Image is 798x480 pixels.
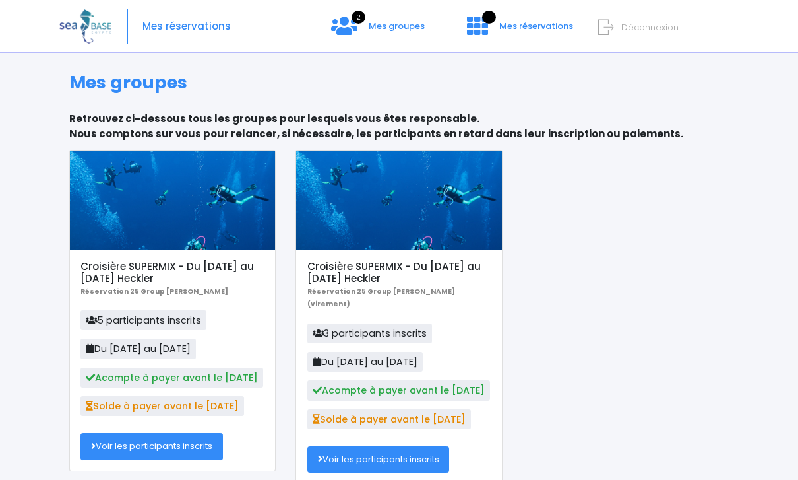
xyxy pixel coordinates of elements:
[369,20,425,32] span: Mes groupes
[321,24,435,37] a: 2 Mes groupes
[307,446,450,473] a: Voir les participants inscrits
[499,20,573,32] span: Mes réservations
[80,433,223,460] a: Voir les participants inscrits
[80,396,244,416] span: Solde à payer avant le [DATE]
[621,21,679,34] span: Déconnexion
[307,352,423,372] span: Du [DATE] au [DATE]
[80,261,264,285] h5: Croisière SUPERMIX - Du [DATE] au [DATE] Heckler
[307,409,471,429] span: Solde à payer avant le [DATE]
[80,339,196,359] span: Du [DATE] au [DATE]
[80,287,228,296] b: Réservation 25 Group [PERSON_NAME]
[69,112,729,141] p: Retrouvez ci-dessous tous les groupes pour lesquels vous êtes responsable. Nous comptons sur vous...
[80,310,206,330] span: 5 participants inscrits
[352,11,365,24] span: 2
[307,324,433,343] span: 3 participants inscrits
[307,380,490,400] span: Acompte à payer avant le [DATE]
[307,287,455,310] b: Réservation 25 Group [PERSON_NAME] (virement)
[456,24,581,37] a: 1 Mes réservations
[307,261,491,285] h5: Croisière SUPERMIX - Du [DATE] au [DATE] Heckler
[69,72,729,93] h1: Mes groupes
[482,11,496,24] span: 1
[80,368,263,388] span: Acompte à payer avant le [DATE]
